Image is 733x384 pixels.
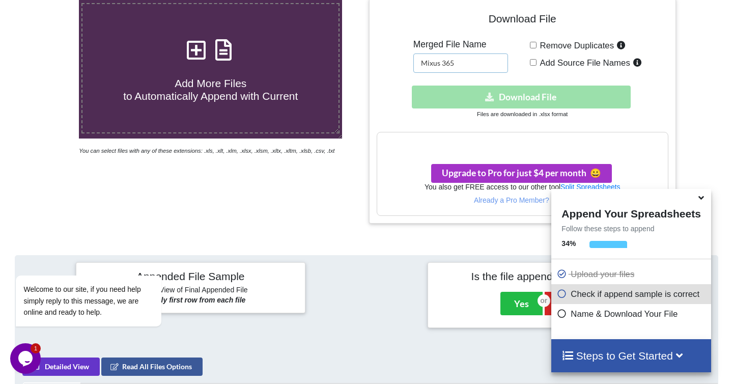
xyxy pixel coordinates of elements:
[537,58,630,68] span: Add Source File Names
[556,288,708,300] p: Check if append sample is correct
[79,148,334,154] i: You can select files with any of these extensions: .xls, .xlt, .xlm, .xlsx, .xlsm, .xltx, .xltm, ...
[556,268,708,281] p: Upload your files
[10,343,43,374] iframe: chat widget
[377,183,668,191] h6: You also get FREE access to our other tool
[537,41,614,50] span: Remove Duplicates
[413,53,508,73] input: Enter File Name
[561,239,576,248] b: 34 %
[551,205,711,220] h4: Append Your Spreadsheets
[435,270,650,283] h4: Is the file appended correctly?
[561,349,700,362] h4: Steps to Get Started
[123,77,298,102] span: Add More Files to Automatically Append with Current
[377,6,668,35] h4: Download File
[500,292,543,315] button: Yes
[377,138,668,149] h3: Your files are more than 1 MB
[560,183,621,191] a: Split Spreadsheets
[10,183,193,338] iframe: chat widget
[477,111,568,117] small: Files are downloaded in .xlsx format
[545,292,584,315] button: No
[101,357,203,375] button: Read All Files Options
[551,224,711,234] p: Follow these steps to append
[556,308,708,320] p: Name & Download Your File
[431,164,612,183] button: Upgrade to Pro for just $4 per monthsmile
[413,39,508,50] h5: Merged File Name
[22,357,100,375] button: Detailed View
[442,168,601,178] span: Upgrade to Pro for just $4 per month
[586,168,601,178] span: smile
[377,195,668,205] p: Already a Pro Member? Log In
